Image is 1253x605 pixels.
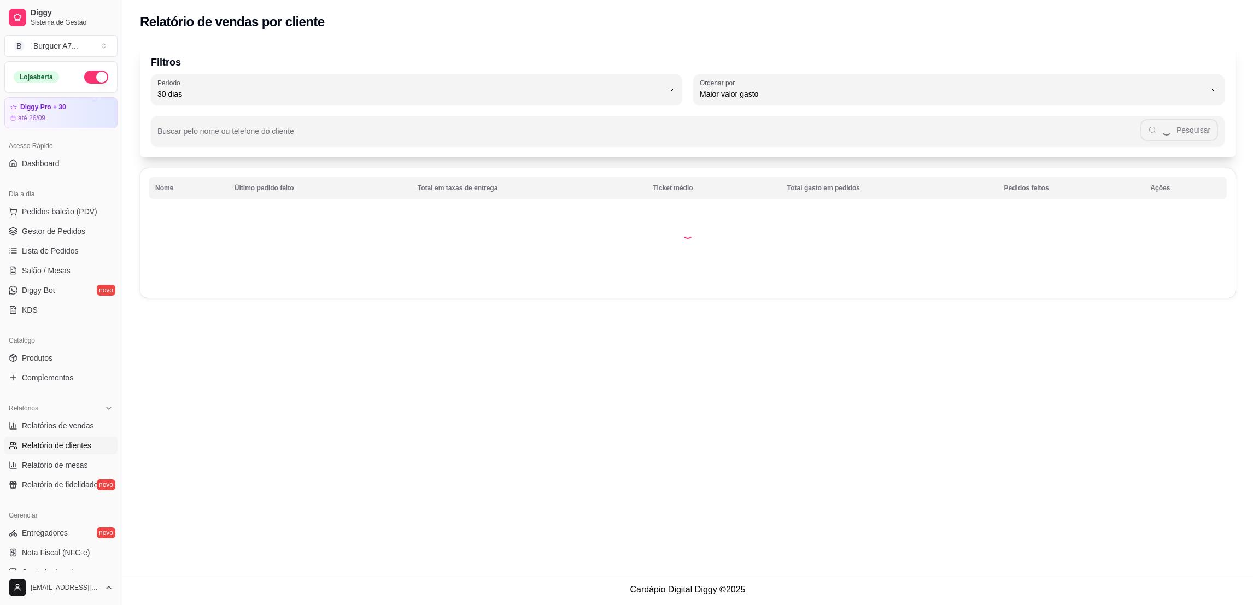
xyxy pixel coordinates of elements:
[157,130,1140,141] input: Buscar pelo nome ou telefone do cliente
[693,74,1225,105] button: Ordenar porMaior valor gasto
[4,4,118,31] a: DiggySistema de Gestão
[682,228,693,239] div: Loading
[22,547,90,558] span: Nota Fiscal (NFC-e)
[14,71,59,83] div: Loja aberta
[4,507,118,524] div: Gerenciar
[122,574,1253,605] footer: Cardápio Digital Diggy © 2025
[22,353,52,363] span: Produtos
[151,55,1225,70] p: Filtros
[22,527,68,538] span: Entregadores
[22,206,97,217] span: Pedidos balcão (PDV)
[157,78,184,87] label: Período
[700,78,739,87] label: Ordenar por
[22,460,88,471] span: Relatório de mesas
[4,349,118,367] a: Produtos
[9,404,38,413] span: Relatórios
[700,89,1205,99] span: Maior valor gasto
[18,114,45,122] article: até 26/09
[4,281,118,299] a: Diggy Botnovo
[4,301,118,319] a: KDS
[22,372,73,383] span: Complementos
[4,222,118,240] a: Gestor de Pedidos
[22,479,98,490] span: Relatório de fidelidade
[31,18,113,27] span: Sistema de Gestão
[4,137,118,155] div: Acesso Rápido
[22,285,55,296] span: Diggy Bot
[4,332,118,349] div: Catálogo
[4,369,118,386] a: Complementos
[22,420,94,431] span: Relatórios de vendas
[4,563,118,581] a: Controle de caixa
[4,97,118,128] a: Diggy Pro + 30até 26/09
[31,583,100,592] span: [EMAIL_ADDRESS][DOMAIN_NAME]
[140,13,325,31] h2: Relatório de vendas por cliente
[22,304,38,315] span: KDS
[4,155,118,172] a: Dashboard
[4,544,118,561] a: Nota Fiscal (NFC-e)
[4,242,118,260] a: Lista de Pedidos
[84,71,108,84] button: Alterar Status
[4,185,118,203] div: Dia a dia
[4,437,118,454] a: Relatório de clientes
[157,89,663,99] span: 30 dias
[4,456,118,474] a: Relatório de mesas
[22,245,79,256] span: Lista de Pedidos
[31,8,113,18] span: Diggy
[151,74,682,105] button: Período30 dias
[33,40,78,51] div: Burguer A7 ...
[20,103,66,111] article: Diggy Pro + 30
[22,226,85,237] span: Gestor de Pedidos
[22,158,60,169] span: Dashboard
[22,440,91,451] span: Relatório de clientes
[4,262,118,279] a: Salão / Mesas
[14,40,25,51] span: B
[4,417,118,434] a: Relatórios de vendas
[4,476,118,494] a: Relatório de fidelidadenovo
[22,265,71,276] span: Salão / Mesas
[4,203,118,220] button: Pedidos balcão (PDV)
[4,574,118,601] button: [EMAIL_ADDRESS][DOMAIN_NAME]
[22,567,81,578] span: Controle de caixa
[4,35,118,57] button: Select a team
[4,524,118,542] a: Entregadoresnovo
